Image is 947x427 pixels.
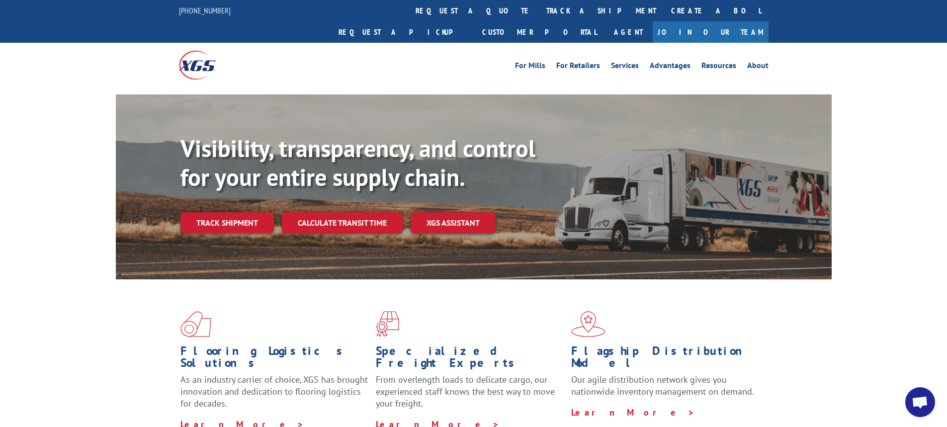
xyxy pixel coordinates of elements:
[411,212,496,234] a: XGS ASSISTANT
[180,311,211,337] img: xgs-icon-total-supply-chain-intelligence-red
[653,21,769,43] a: Join Our Team
[650,62,690,73] a: Advantages
[179,5,231,15] a: [PHONE_NUMBER]
[747,62,769,73] a: About
[331,21,475,43] a: Request a pickup
[611,62,639,73] a: Services
[571,311,605,337] img: xgs-icon-flagship-distribution-model-red
[701,62,736,73] a: Resources
[475,21,604,43] a: Customer Portal
[180,133,535,192] b: Visibility, transparency, and control for your entire supply chain.
[556,62,600,73] a: For Retailers
[282,212,403,234] a: Calculate transit time
[571,374,754,397] span: Our agile distribution network gives you nationwide inventory management on demand.
[571,407,695,418] a: Learn More >
[180,212,274,233] a: Track shipment
[515,62,545,73] a: For Mills
[180,374,368,409] span: As an industry carrier of choice, XGS has brought innovation and dedication to flooring logistics...
[376,311,399,337] img: xgs-icon-focused-on-flooring-red
[604,21,653,43] a: Agent
[571,345,759,374] h1: Flagship Distribution Model
[180,345,368,374] h1: Flooring Logistics Solutions
[376,345,564,374] h1: Specialized Freight Experts
[905,387,935,417] div: Open chat
[376,374,564,418] p: From overlength loads to delicate cargo, our experienced staff knows the best way to move your fr...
